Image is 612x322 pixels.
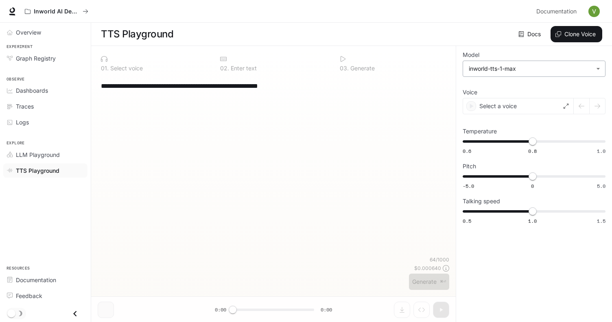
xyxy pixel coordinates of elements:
[101,26,173,42] h1: TTS Playground
[3,25,87,39] a: Overview
[16,54,56,63] span: Graph Registry
[340,65,349,71] p: 0 3 .
[16,118,29,126] span: Logs
[551,26,602,42] button: Clone Voice
[463,163,476,169] p: Pitch
[16,150,60,159] span: LLM Playground
[479,102,517,110] p: Select a voice
[430,256,449,263] p: 64 / 1000
[597,148,605,154] span: 1.0
[597,218,605,224] span: 1.5
[463,218,471,224] span: 0.5
[597,183,605,189] span: 5.0
[463,61,605,76] div: inworld-tts-1-max
[16,292,42,300] span: Feedback
[536,7,577,17] span: Documentation
[229,65,257,71] p: Enter text
[3,83,87,98] a: Dashboards
[463,148,471,154] span: 0.6
[7,309,15,318] span: Dark mode toggle
[34,8,79,15] p: Inworld AI Demos
[16,28,41,37] span: Overview
[16,102,34,111] span: Traces
[21,3,92,20] button: All workspaces
[528,218,537,224] span: 1.0
[16,86,48,95] span: Dashboards
[463,183,474,189] span: -5.0
[517,26,544,42] a: Docs
[586,3,602,20] button: User avatar
[414,265,441,272] p: $ 0.000640
[3,51,87,65] a: Graph Registry
[101,65,109,71] p: 0 1 .
[220,65,229,71] p: 0 2 .
[3,148,87,162] a: LLM Playground
[463,89,477,95] p: Voice
[469,65,592,73] div: inworld-tts-1-max
[3,289,87,303] a: Feedback
[463,52,479,58] p: Model
[349,65,375,71] p: Generate
[109,65,143,71] p: Select voice
[528,148,537,154] span: 0.8
[16,166,59,175] span: TTS Playground
[3,115,87,129] a: Logs
[463,198,500,204] p: Talking speed
[531,183,534,189] span: 0
[66,305,84,322] button: Close drawer
[588,6,600,17] img: User avatar
[533,3,583,20] a: Documentation
[3,163,87,178] a: TTS Playground
[16,276,56,284] span: Documentation
[3,99,87,113] a: Traces
[463,128,497,134] p: Temperature
[3,273,87,287] a: Documentation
